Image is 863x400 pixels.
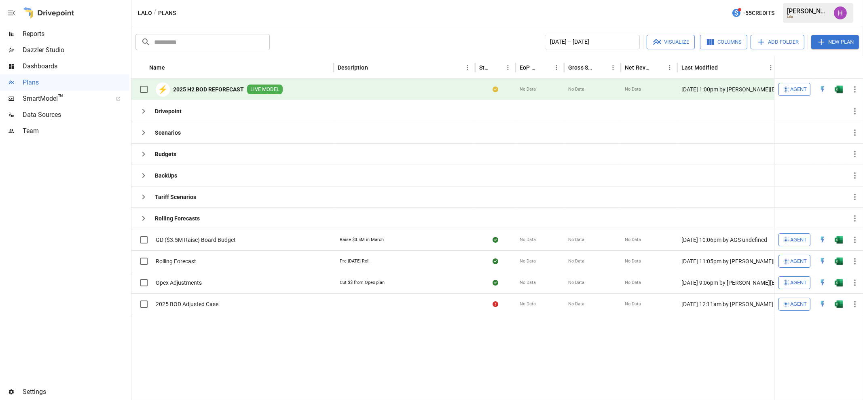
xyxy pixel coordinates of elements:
[625,64,652,71] div: Net Revenue
[765,62,776,73] button: Last Modified column menu
[568,237,584,243] span: No Data
[155,150,176,158] b: Budgets
[664,62,675,73] button: Net Revenue column menu
[138,8,152,18] button: Lalo
[493,236,498,244] div: Sync complete
[835,236,843,244] div: Open in Excel
[819,85,827,93] img: quick-edit-flash.b8aec18c.svg
[834,6,847,19] img: Harry Antonio
[819,279,827,287] img: quick-edit-flash.b8aec18c.svg
[156,257,196,265] span: Rolling Forecast
[520,301,536,307] span: No Data
[520,258,536,265] span: No Data
[23,110,129,120] span: Data Sources
[520,64,539,71] div: EoP Cash
[166,62,177,73] button: Sort
[835,236,843,244] img: g5qfjXmAAAAABJRU5ErkJggg==
[502,62,514,73] button: Status column menu
[462,62,473,73] button: Description column menu
[247,86,283,93] span: LIVE MODEL
[819,236,827,244] img: quick-edit-flash.b8aec18c.svg
[568,258,584,265] span: No Data
[23,78,129,87] span: Plans
[156,279,202,287] span: Opex Adjustments
[340,258,370,265] div: Pre [DATE] Roll
[852,62,863,73] button: Sort
[829,2,852,24] button: Harry Antonio
[596,62,607,73] button: Sort
[811,35,859,49] button: New Plan
[493,279,498,287] div: Sync complete
[835,85,843,93] img: g5qfjXmAAAAABJRU5ErkJggg==
[154,8,157,18] div: /
[835,85,843,93] div: Open in Excel
[520,237,536,243] span: No Data
[625,258,641,265] span: No Data
[493,257,498,265] div: Sync complete
[677,250,778,272] div: [DATE] 11:05pm by [PERSON_NAME][EMAIL_ADDRESS][DOMAIN_NAME] undefined
[625,86,641,93] span: No Data
[173,85,244,93] b: 2025 H2 BOD REFORECAST
[681,64,718,71] div: Last Modified
[677,79,778,100] div: [DATE] 1:00pm by [PERSON_NAME][EMAIL_ADDRESS][DOMAIN_NAME] undefined
[155,193,196,201] b: Tariff Scenarios
[819,300,827,308] img: quick-edit-flash.b8aec18c.svg
[625,237,641,243] span: No Data
[778,255,810,268] button: Agent
[790,278,807,288] span: Agent
[743,8,774,18] span: -55 Credits
[493,300,498,308] div: Error during sync.
[539,62,551,73] button: Sort
[647,35,695,49] button: Visualize
[819,279,827,287] div: Open in Quick Edit
[835,300,843,308] div: Open in Excel
[790,300,807,309] span: Agent
[787,7,829,15] div: [PERSON_NAME]
[653,62,664,73] button: Sort
[479,64,490,71] div: Status
[568,86,584,93] span: No Data
[607,62,619,73] button: Gross Sales column menu
[520,279,536,286] span: No Data
[568,64,595,71] div: Gross Sales
[568,279,584,286] span: No Data
[155,214,200,222] b: Rolling Forecasts
[778,233,810,246] button: Agent
[23,45,129,55] span: Dazzler Studio
[545,35,640,49] button: [DATE] – [DATE]
[520,86,536,93] span: No Data
[340,237,384,243] div: Raise $3.5M in March
[719,62,730,73] button: Sort
[155,129,181,137] b: Scenarios
[369,62,380,73] button: Sort
[819,257,827,265] img: quick-edit-flash.b8aec18c.svg
[778,83,810,96] button: Agent
[156,83,170,97] div: ⚡
[728,6,778,21] button: -55Credits
[778,298,810,311] button: Agent
[625,279,641,286] span: No Data
[835,300,843,308] img: g5qfjXmAAAAABJRU5ErkJggg==
[156,236,236,244] span: GD ($3.5M Raise) Board Budget
[819,257,827,265] div: Open in Quick Edit
[155,171,177,180] b: BackUps
[835,279,843,287] img: g5qfjXmAAAAABJRU5ErkJggg==
[568,301,584,307] span: No Data
[156,300,218,308] span: 2025 BOD Adjusted Case
[819,236,827,244] div: Open in Quick Edit
[787,15,829,19] div: Lalo
[819,300,827,308] div: Open in Quick Edit
[149,64,165,71] div: Name
[677,272,778,293] div: [DATE] 9:06pm by [PERSON_NAME][EMAIL_ADDRESS][DOMAIN_NAME] undefined
[23,61,129,71] span: Dashboards
[23,126,129,136] span: Team
[338,64,368,71] div: Description
[819,85,827,93] div: Open in Quick Edit
[340,279,385,286] div: Cut $$ from Opex plan
[493,85,498,93] div: Your plan has changes in Excel that are not reflected in the Drivepoint Data Warehouse, select "S...
[751,35,804,49] button: Add Folder
[677,229,778,250] div: [DATE] 10:06pm by AGS undefined
[23,29,129,39] span: Reports
[700,35,747,49] button: Columns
